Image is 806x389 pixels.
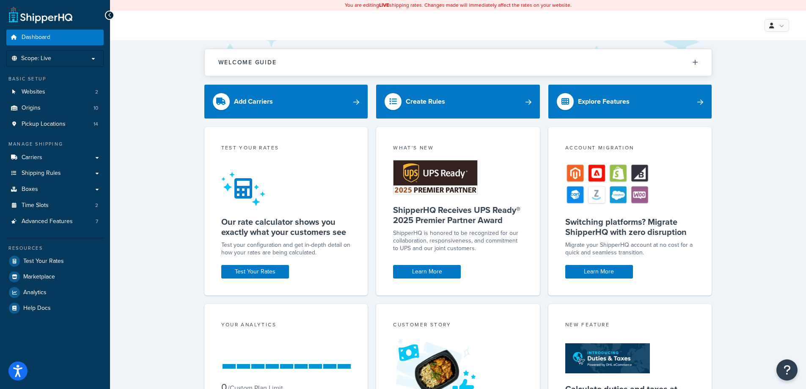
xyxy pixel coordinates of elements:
div: Test your configuration and get in-depth detail on how your rates are being calculated. [221,241,351,257]
div: Add Carriers [234,96,273,108]
li: Origins [6,100,104,116]
a: Advanced Features7 [6,214,104,229]
a: Dashboard [6,30,104,45]
div: Create Rules [406,96,445,108]
a: Help Docs [6,301,104,316]
a: Boxes [6,182,104,197]
a: Carriers [6,150,104,166]
h5: ShipperHQ Receives UPS Ready® 2025 Premier Partner Award [393,205,523,225]
span: 14 [94,121,98,128]
button: Open Resource Center [776,359,798,381]
div: Manage Shipping [6,141,104,148]
a: Marketplace [6,269,104,284]
span: 2 [95,202,98,209]
span: Time Slots [22,202,49,209]
span: Carriers [22,154,42,161]
span: Test Your Rates [23,258,64,265]
a: Test Your Rates [221,265,289,279]
a: Pickup Locations14 [6,116,104,132]
span: Boxes [22,186,38,193]
li: Websites [6,84,104,100]
div: Migrate your ShipperHQ account at no cost for a quick and seamless transition. [565,241,695,257]
span: 10 [94,105,98,112]
span: Shipping Rules [22,170,61,177]
div: Test your rates [221,144,351,154]
a: Websites2 [6,84,104,100]
h5: Our rate calculator shows you exactly what your customers see [221,217,351,237]
button: Welcome Guide [205,49,712,76]
a: Time Slots2 [6,198,104,213]
p: ShipperHQ is honored to be recognized for our collaboration, responsiveness, and commitment to UP... [393,229,523,252]
span: Origins [22,105,41,112]
li: Pickup Locations [6,116,104,132]
div: New Feature [565,321,695,331]
div: Your Analytics [221,321,351,331]
a: Learn More [393,265,461,279]
b: LIVE [379,1,389,9]
li: Advanced Features [6,214,104,229]
span: Pickup Locations [22,121,66,128]
span: 2 [95,88,98,96]
span: Websites [22,88,45,96]
div: Customer Story [393,321,523,331]
span: Help Docs [23,305,51,312]
span: Analytics [23,289,47,296]
a: Analytics [6,285,104,300]
a: Shipping Rules [6,166,104,181]
div: Explore Features [578,96,630,108]
span: Scope: Live [21,55,51,62]
a: Explore Features [548,85,712,119]
li: Time Slots [6,198,104,213]
a: Test Your Rates [6,254,104,269]
div: Resources [6,245,104,252]
a: Origins10 [6,100,104,116]
span: 7 [96,218,98,225]
a: Add Carriers [204,85,368,119]
h2: Welcome Guide [218,59,277,66]
span: Advanced Features [22,218,73,225]
span: Marketplace [23,273,55,281]
a: Create Rules [376,85,540,119]
h5: Switching platforms? Migrate ShipperHQ with zero disruption [565,217,695,237]
a: Learn More [565,265,633,279]
span: Dashboard [22,34,50,41]
div: Basic Setup [6,75,104,83]
div: Account Migration [565,144,695,154]
div: What's New [393,144,523,154]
